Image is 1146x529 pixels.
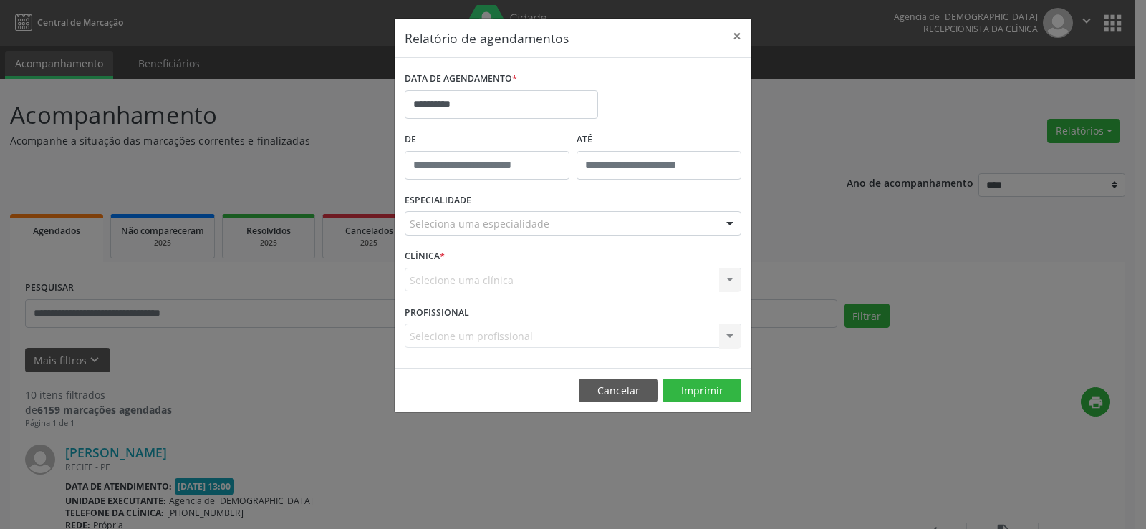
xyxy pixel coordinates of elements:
[405,246,445,268] label: CLÍNICA
[405,301,469,324] label: PROFISSIONAL
[410,216,549,231] span: Seleciona uma especialidade
[579,379,658,403] button: Cancelar
[405,68,517,90] label: DATA DE AGENDAMENTO
[723,19,751,54] button: Close
[577,129,741,151] label: ATÉ
[663,379,741,403] button: Imprimir
[405,129,569,151] label: De
[405,29,569,47] h5: Relatório de agendamentos
[405,190,471,212] label: ESPECIALIDADE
